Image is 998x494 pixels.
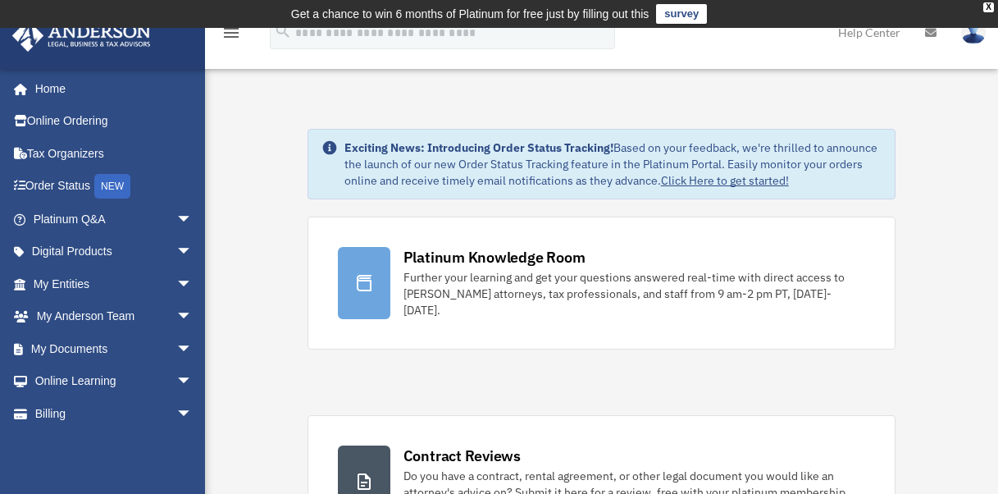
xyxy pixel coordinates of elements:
a: Platinum Q&Aarrow_drop_down [11,203,217,236]
a: Tax Organizers [11,137,217,170]
a: My Documentsarrow_drop_down [11,332,217,365]
div: close [983,2,994,12]
span: arrow_drop_down [176,332,209,366]
a: Home [11,72,209,105]
div: Contract Reviews [403,446,521,466]
a: My Entitiesarrow_drop_down [11,268,217,300]
a: Platinum Knowledge Room Further your learning and get your questions answered real-time with dire... [308,217,896,350]
a: menu [221,29,241,43]
div: NEW [94,174,130,199]
span: arrow_drop_down [176,397,209,431]
a: Order StatusNEW [11,170,217,204]
span: arrow_drop_down [176,236,209,269]
div: Further your learning and get your questions answered real-time with direct access to [PERSON_NAM... [403,269,866,318]
a: Billingarrow_drop_down [11,397,217,430]
span: arrow_drop_down [176,300,209,334]
strong: Exciting News: Introducing Order Status Tracking! [344,140,613,155]
div: Platinum Knowledge Room [403,247,586,268]
a: My Anderson Teamarrow_drop_down [11,300,217,333]
i: search [274,22,292,40]
a: Events Calendar [11,430,217,463]
i: menu [221,23,241,43]
a: Click Here to get started! [661,173,789,188]
img: User Pic [961,21,986,44]
a: Online Ordering [11,105,217,138]
a: survey [656,4,707,24]
div: Get a chance to win 6 months of Platinum for free just by filling out this [291,4,649,24]
a: Online Learningarrow_drop_down [11,365,217,398]
div: Based on your feedback, we're thrilled to announce the launch of our new Order Status Tracking fe... [344,140,882,189]
img: Anderson Advisors Platinum Portal [7,20,156,52]
span: arrow_drop_down [176,268,209,301]
a: Digital Productsarrow_drop_down [11,236,217,268]
span: arrow_drop_down [176,203,209,236]
span: arrow_drop_down [176,365,209,399]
